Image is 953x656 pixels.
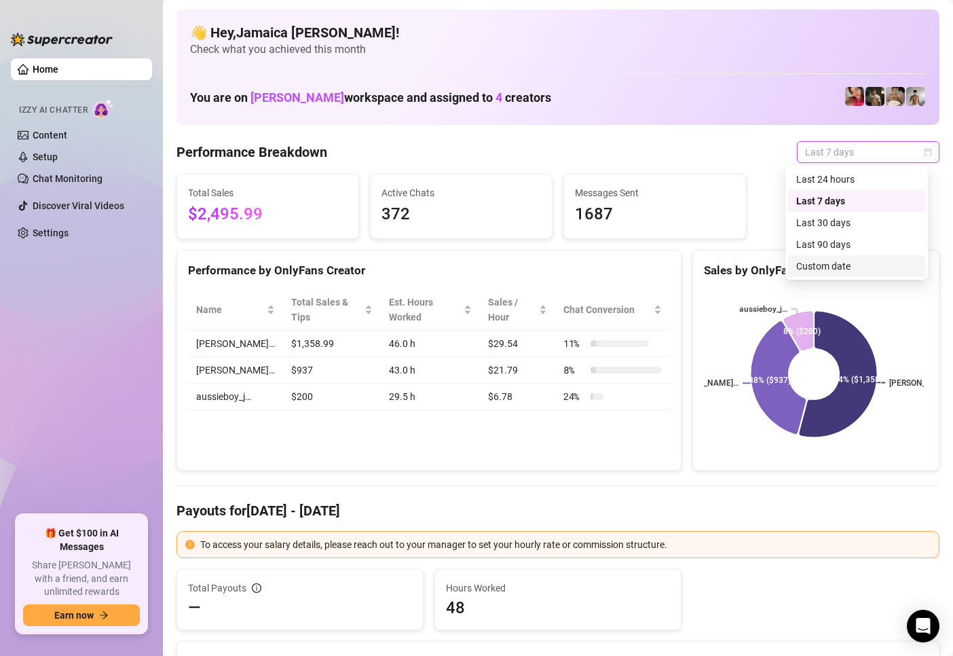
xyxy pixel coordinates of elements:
[704,261,928,280] div: Sales by OnlyFans Creator
[33,151,58,162] a: Setup
[283,357,381,384] td: $937
[563,336,585,351] span: 11 %
[555,289,670,331] th: Chat Conversion
[99,611,109,620] span: arrow-right
[252,583,261,593] span: info-circle
[200,537,931,552] div: To access your salary details, please reach out to your manager to set your hourly rate or commis...
[446,597,670,619] span: 48
[381,331,479,357] td: 46.0 h
[865,87,884,106] img: Tony
[188,384,283,410] td: aussieboy_j…
[283,384,381,410] td: $200
[886,87,905,106] img: Aussieboy_jfree
[176,501,939,520] h4: Payouts for [DATE] - [DATE]
[93,98,114,118] img: AI Chatter
[389,295,460,325] div: Est. Hours Worked
[33,130,67,141] a: Content
[575,202,734,227] span: 1687
[563,389,585,404] span: 24 %
[33,227,69,238] a: Settings
[188,202,348,227] span: $2,495.99
[446,581,670,596] span: Hours Worked
[845,87,864,106] img: Vanessa
[33,173,102,184] a: Chat Monitoring
[19,104,88,117] span: Izzy AI Chatter
[188,261,670,280] div: Performance by OnlyFans Creator
[575,185,734,200] span: Messages Sent
[788,190,925,212] div: Last 7 days
[480,384,555,410] td: $6.78
[188,581,246,596] span: Total Payouts
[488,295,536,325] span: Sales / Hour
[907,610,939,642] div: Open Intercom Messenger
[924,148,932,156] span: calendar
[196,302,264,317] span: Name
[188,597,201,619] span: —
[381,202,541,227] span: 372
[788,234,925,255] div: Last 90 days
[190,90,551,105] h1: You are on workspace and assigned to creators
[33,200,124,211] a: Discover Viral Videos
[190,23,926,42] h4: 👋 Hey, Jamaica [PERSON_NAME] !
[283,331,381,357] td: $1,358.99
[33,64,58,75] a: Home
[906,87,925,106] img: aussieboy_j
[188,185,348,200] span: Total Sales
[188,331,283,357] td: [PERSON_NAME]…
[23,559,140,599] span: Share [PERSON_NAME] with a friend, and earn unlimited rewards
[739,305,787,314] text: aussieboy_j…
[11,33,113,46] img: logo-BBDzfeDw.svg
[788,255,925,277] div: Custom date
[480,331,555,357] td: $29.54
[480,357,555,384] td: $21.79
[381,357,479,384] td: 43.0 h
[54,610,94,621] span: Earn now
[796,237,917,252] div: Last 90 days
[250,90,344,105] span: [PERSON_NAME]
[188,357,283,384] td: [PERSON_NAME]…
[23,527,140,553] span: 🎁 Get $100 in AI Messages
[480,289,555,331] th: Sales / Hour
[796,194,917,208] div: Last 7 days
[788,168,925,190] div: Last 24 hours
[796,259,917,274] div: Custom date
[381,384,479,410] td: 29.5 h
[176,143,327,162] h4: Performance Breakdown
[190,42,926,57] span: Check what you achieved this month
[381,185,541,200] span: Active Chats
[185,540,195,549] span: exclamation-circle
[805,142,931,162] span: Last 7 days
[188,289,283,331] th: Name
[496,90,502,105] span: 4
[563,363,585,378] span: 8 %
[563,302,651,317] span: Chat Conversion
[796,172,917,187] div: Last 24 hours
[788,212,925,234] div: Last 30 days
[671,379,739,388] text: [PERSON_NAME]…
[23,604,140,626] button: Earn nowarrow-right
[291,295,362,325] span: Total Sales & Tips
[283,289,381,331] th: Total Sales & Tips
[796,215,917,230] div: Last 30 days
